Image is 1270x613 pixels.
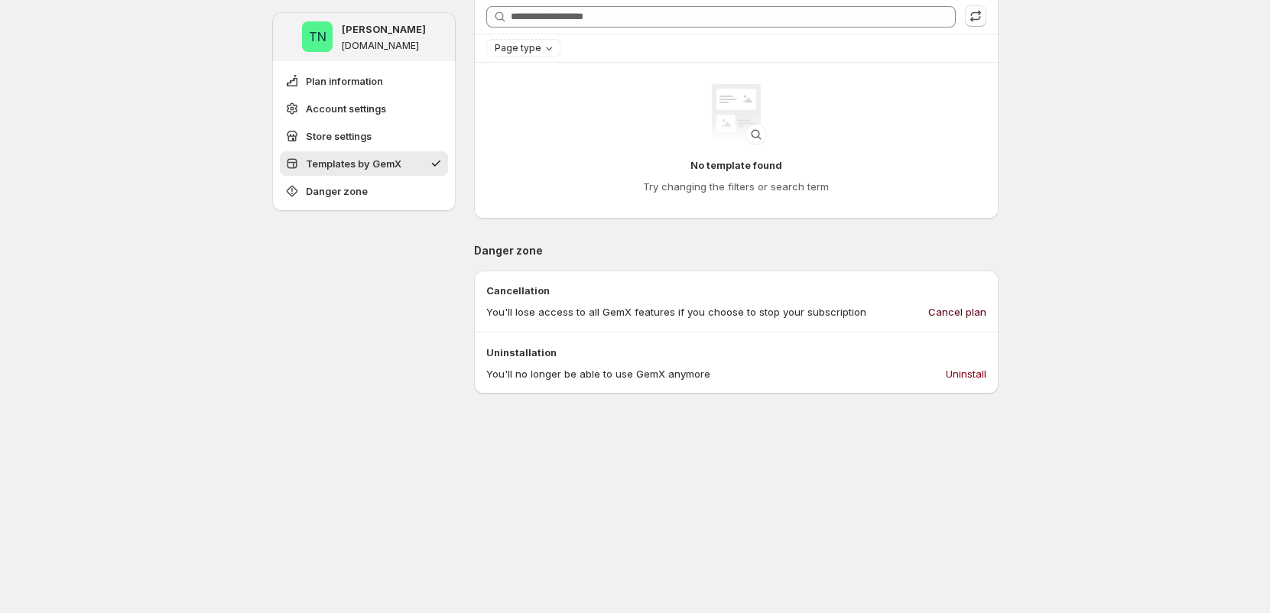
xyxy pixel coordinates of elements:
[946,366,986,381] span: Uninstall
[280,151,448,176] button: Templates by GemX
[690,157,782,173] p: No template found
[308,29,326,44] text: TN
[306,156,401,171] span: Templates by GemX
[486,283,986,298] p: Cancellation
[495,42,541,54] span: Page type
[306,73,383,89] span: Plan information
[342,21,426,37] p: [PERSON_NAME]
[306,101,386,116] span: Account settings
[302,21,333,52] span: Tung Ngo
[280,124,448,148] button: Store settings
[306,183,368,199] span: Danger zone
[487,40,560,57] button: Page type
[474,243,999,258] p: Danger zone
[342,40,419,52] p: [DOMAIN_NAME]
[486,366,710,381] p: You'll no longer be able to use GemX anymore
[280,179,448,203] button: Danger zone
[486,345,986,360] p: Uninstallation
[280,69,448,93] button: Plan information
[937,362,996,386] button: Uninstall
[643,179,829,194] p: Try changing the filters or search term
[486,304,866,319] p: You'll lose access to all GemX features if you choose to stop your subscription
[280,96,448,121] button: Account settings
[306,128,372,144] span: Store settings
[706,84,767,145] img: Empty theme pages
